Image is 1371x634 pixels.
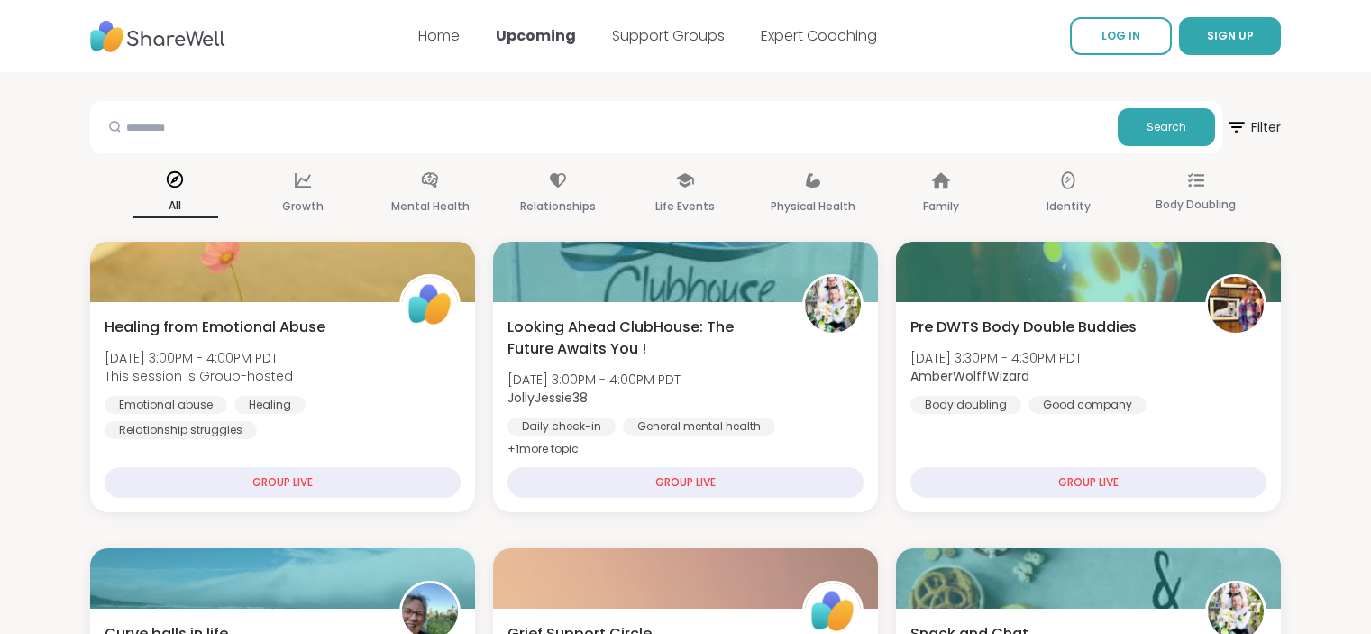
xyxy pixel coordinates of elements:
p: Relationships [520,196,596,217]
a: Home [418,25,460,46]
span: Filter [1226,106,1281,149]
div: Healing [234,396,306,414]
div: GROUP LIVE [507,467,864,498]
button: SIGN UP [1179,17,1281,55]
img: ShareWell [402,277,458,333]
span: This session is Group-hosted [105,367,293,385]
span: LOG IN [1101,28,1140,43]
img: AmberWolffWizard [1208,277,1264,333]
b: JollyJessie38 [507,389,588,407]
p: Identity [1047,196,1091,217]
div: Good company [1028,396,1147,414]
a: Expert Coaching [761,25,877,46]
span: SIGN UP [1207,28,1254,43]
p: Mental Health [391,196,470,217]
div: Relationship struggles [105,421,257,439]
p: All [133,195,218,218]
p: Family [923,196,959,217]
a: Support Groups [612,25,725,46]
button: Filter [1226,101,1281,153]
span: Healing from Emotional Abuse [105,317,325,338]
button: Search [1118,108,1215,146]
a: Upcoming [496,25,576,46]
div: GROUP LIVE [910,467,1266,498]
p: Life Events [655,196,715,217]
p: Physical Health [771,196,855,217]
span: [DATE] 3:30PM - 4:30PM PDT [910,349,1082,367]
div: Emotional abuse [105,396,227,414]
img: ShareWell Nav Logo [90,12,225,61]
div: General mental health [623,418,775,436]
a: LOG IN [1070,17,1172,55]
p: Body Doubling [1156,194,1236,216]
div: GROUP LIVE [105,467,461,498]
img: JollyJessie38 [805,277,861,333]
span: Looking Ahead ClubHouse: The Future Awaits You ! [507,317,782,360]
span: Search [1147,119,1186,135]
span: Pre DWTS Body Double Buddies [910,317,1137,338]
div: Daily check-in [507,418,616,436]
span: [DATE] 3:00PM - 4:00PM PDT [105,349,293,367]
div: Body doubling [910,396,1021,414]
span: [DATE] 3:00PM - 4:00PM PDT [507,371,681,389]
b: AmberWolffWizard [910,367,1029,385]
p: Growth [282,196,324,217]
